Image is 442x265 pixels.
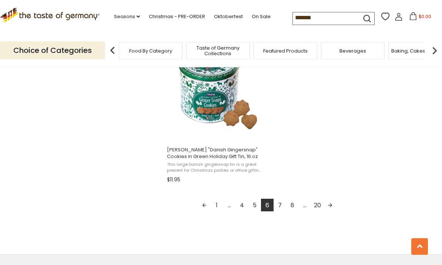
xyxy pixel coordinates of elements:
span: ... [299,199,311,212]
a: 20 [311,199,324,212]
a: Featured Products [263,48,308,54]
span: ... [223,199,236,212]
a: Jacobsens [166,30,264,186]
a: Oktoberfest [214,13,243,21]
a: Next page [324,199,336,212]
div: Pagination [167,199,367,214]
a: Food By Category [129,48,172,54]
a: On Sale [252,13,271,21]
span: This large Danish gingersnap tin is a great present for Christmas parties or office gifting. With... [167,162,263,174]
a: Previous page [198,199,211,212]
a: Seasons [114,13,140,21]
img: previous arrow [105,43,120,58]
a: Beverages [339,48,366,54]
span: $11.95 [167,176,180,184]
button: $0.00 [404,12,436,23]
img: Jacobsens "Danish Gingersnap" Cookies in Green Holiday Gift Tin, 16 oz [166,37,264,135]
a: Christmas - PRE-ORDER [149,13,205,21]
span: $0.00 [419,13,431,20]
a: 4 [236,199,248,212]
a: Taste of Germany Collections [188,45,248,56]
a: 7 [274,199,286,212]
a: 5 [248,199,261,212]
a: 6 [261,199,274,212]
a: 1 [211,199,223,212]
span: [PERSON_NAME] "Danish Gingersnap" Cookies in Green Holiday Gift Tin, 16 oz [167,147,263,160]
a: 8 [286,199,299,212]
img: next arrow [427,43,442,58]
